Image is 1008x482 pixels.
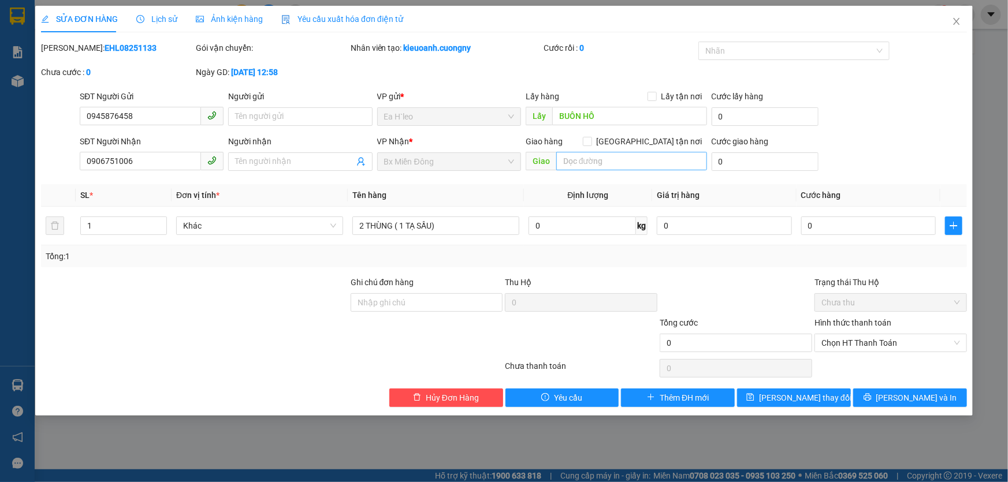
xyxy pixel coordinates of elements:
[592,135,707,148] span: [GEOGRAPHIC_DATA] tận nơi
[814,276,967,289] div: Trạng thái Thu Hộ
[41,14,118,24] span: SỬA ĐƠN HÀNG
[413,393,421,402] span: delete
[351,42,542,54] div: Nhân viên tạo:
[864,393,872,402] span: printer
[41,15,49,23] span: edit
[556,152,707,170] input: Dọc đường
[80,190,90,200] span: SL
[657,90,707,103] span: Lấy tận nơi
[712,152,819,171] input: Cước giao hàng
[636,216,648,235] span: kg
[281,15,291,24] img: icon
[352,216,519,235] input: VD: Bàn, Ghế
[281,14,403,24] span: Yêu cầu xuất hóa đơn điện tử
[196,66,348,79] div: Ngày GD:
[876,391,957,404] span: [PERSON_NAME] và In
[183,217,336,234] span: Khác
[504,360,659,380] div: Chưa thanh toán
[231,68,278,77] b: [DATE] 12:58
[814,318,891,327] label: Hình thức thanh toán
[505,278,531,287] span: Thu Hộ
[207,111,217,120] span: phone
[176,190,220,200] span: Đơn vị tính
[526,107,552,125] span: Lấy
[352,190,386,200] span: Tên hàng
[552,107,707,125] input: Dọc đường
[46,216,64,235] button: delete
[196,15,204,23] span: picture
[544,42,696,54] div: Cước rồi :
[660,318,698,327] span: Tổng cước
[801,190,841,200] span: Cước hàng
[404,43,471,53] b: kieuoanh.cuongny
[41,66,194,79] div: Chưa cước :
[46,250,389,263] div: Tổng: 1
[821,294,960,311] span: Chưa thu
[196,42,348,54] div: Gói vận chuyển:
[554,391,582,404] span: Yêu cầu
[712,137,769,146] label: Cước giao hàng
[579,43,584,53] b: 0
[351,293,503,312] input: Ghi chú đơn hàng
[384,153,514,170] span: Bx Miền Đông
[526,92,559,101] span: Lấy hàng
[377,137,410,146] span: VP Nhận
[136,14,177,24] span: Lịch sử
[746,393,754,402] span: save
[80,90,224,103] div: SĐT Người Gửi
[105,43,157,53] b: EHL08251133
[228,135,372,148] div: Người nhận
[80,135,224,148] div: SĐT Người Nhận
[41,42,194,54] div: [PERSON_NAME]:
[853,388,967,407] button: printer[PERSON_NAME] và In
[660,391,709,404] span: Thêm ĐH mới
[657,190,700,200] span: Giá trị hàng
[86,68,91,77] b: 0
[712,92,764,101] label: Cước lấy hàng
[384,108,514,125] span: Ea H`leo
[621,388,735,407] button: plusThêm ĐH mới
[389,388,503,407] button: deleteHủy Đơn Hàng
[821,334,960,352] span: Chọn HT Thanh Toán
[568,190,609,200] span: Định lượng
[505,388,619,407] button: exclamation-circleYêu cầu
[526,137,563,146] span: Giao hàng
[228,90,372,103] div: Người gửi
[377,90,521,103] div: VP gửi
[207,156,217,165] span: phone
[712,107,819,126] input: Cước lấy hàng
[356,157,366,166] span: user-add
[196,14,263,24] span: Ảnh kiện hàng
[351,278,414,287] label: Ghi chú đơn hàng
[737,388,851,407] button: save[PERSON_NAME] thay đổi
[526,152,556,170] span: Giao
[136,15,144,23] span: clock-circle
[426,391,479,404] span: Hủy Đơn Hàng
[541,393,549,402] span: exclamation-circle
[940,6,973,38] button: Close
[759,391,851,404] span: [PERSON_NAME] thay đổi
[946,221,962,230] span: plus
[952,17,961,26] span: close
[647,393,655,402] span: plus
[945,216,962,235] button: plus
